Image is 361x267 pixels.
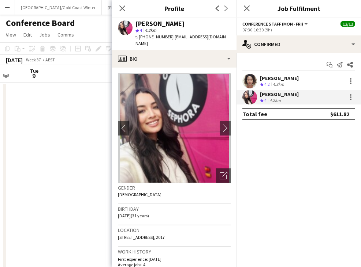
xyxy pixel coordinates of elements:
span: Conference Staff (Mon - Fri) [242,21,303,27]
span: 4.2km [144,27,158,33]
div: $611.82 [330,110,349,118]
span: [STREET_ADDRESS], 2017 [118,234,165,240]
div: [PERSON_NAME] [260,75,299,81]
span: Tue [30,68,38,74]
span: Week 37 [24,57,42,62]
h1: Conference Board [6,18,75,28]
span: View [6,31,16,38]
h3: Job Fulfilment [237,4,361,13]
button: Conference Staff (Mon - Fri) [242,21,309,27]
span: Jobs [39,31,50,38]
span: 4 [140,27,142,33]
span: Comms [57,31,74,38]
div: Confirmed [237,35,361,53]
div: 4.2km [268,98,282,104]
a: Edit [21,30,35,39]
div: AEST [45,57,55,62]
img: Crew avatar or photo [118,73,231,183]
a: View [3,30,19,39]
button: [GEOGRAPHIC_DATA]/Gold Coast Winter [15,0,102,15]
h3: Work history [118,248,231,255]
a: Jobs [36,30,53,39]
a: Comms [55,30,77,39]
div: Open photos pop-in [216,168,231,183]
span: [DATE] (31 years) [118,213,149,218]
p: First experience: [DATE] [118,256,231,262]
button: [PERSON_NAME] & [PERSON_NAME]'s Board [102,0,195,15]
span: | [EMAIL_ADDRESS][DOMAIN_NAME] [135,34,228,46]
h3: Location [118,227,231,233]
h3: Profile [112,4,237,13]
span: 12/12 [340,21,355,27]
div: [PERSON_NAME] [135,20,185,27]
span: 4.2 [264,81,270,87]
div: 4.3km [271,81,286,88]
span: 9 [29,72,38,80]
div: Total fee [242,110,267,118]
div: 07:30-16:30 (9h) [242,27,355,33]
span: Edit [23,31,32,38]
h3: Gender [118,184,231,191]
div: [PERSON_NAME] [260,91,299,98]
span: 4 [264,98,267,103]
div: [DATE] [6,56,23,64]
span: t. [PHONE_NUMBER] [135,34,174,39]
span: [DEMOGRAPHIC_DATA] [118,192,161,197]
div: Bio [112,50,237,68]
h3: Birthday [118,206,231,212]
